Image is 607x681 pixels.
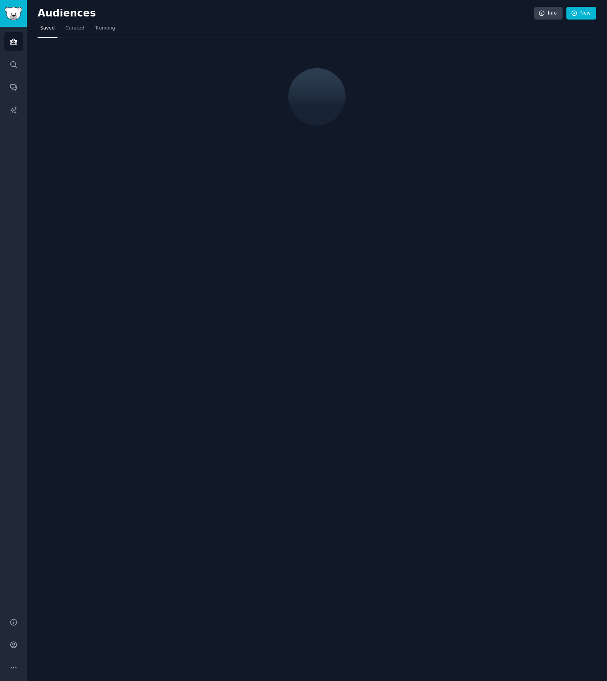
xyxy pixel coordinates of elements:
[534,7,563,20] a: Info
[38,22,57,38] a: Saved
[63,22,87,38] a: Curated
[92,22,118,38] a: Trending
[95,25,115,32] span: Trending
[5,7,22,20] img: GummySearch logo
[38,7,534,20] h2: Audiences
[66,25,84,32] span: Curated
[40,25,55,32] span: Saved
[566,7,596,20] a: New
